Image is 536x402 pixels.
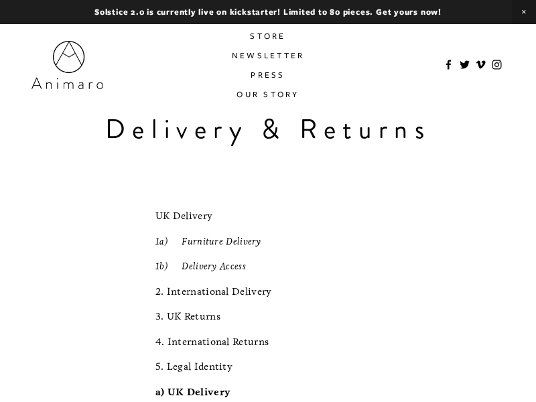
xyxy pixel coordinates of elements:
em: 1b) Delivery Access [155,260,246,272]
p: 4. International Returns [155,334,381,350]
strong: a) UK Delivery [155,386,230,398]
a: Newsletter [232,46,305,65]
a: Our Story [237,84,299,104]
a: Store [250,26,285,46]
p: UK Delivery [155,208,381,224]
em: 1a) Furniture Delivery [155,235,261,247]
p: 5. Legal Identity [155,359,381,375]
p: 3. UK Returns [155,309,381,324]
h1: Delivery & Returns [31,113,505,146]
a: Press [251,65,285,84]
p: 2. International Delivery [155,284,381,299]
img: Animaro [31,41,103,88]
